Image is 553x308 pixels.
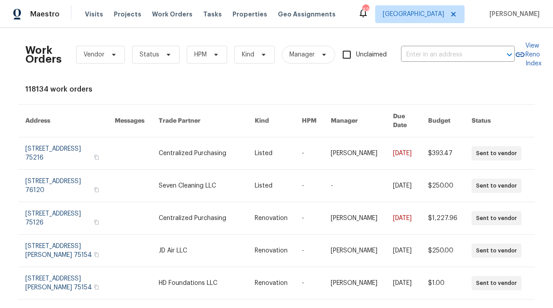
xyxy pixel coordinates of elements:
[92,218,100,226] button: Copy Address
[152,235,248,267] td: JD Air LLC
[203,11,222,17] span: Tasks
[278,10,336,19] span: Geo Assignments
[486,10,540,19] span: [PERSON_NAME]
[383,10,444,19] span: [GEOGRAPHIC_DATA]
[289,50,315,59] span: Manager
[248,137,295,170] td: Listed
[108,105,152,137] th: Messages
[295,137,324,170] td: -
[84,50,104,59] span: Vendor
[324,170,386,202] td: -
[140,50,159,59] span: Status
[92,186,100,194] button: Copy Address
[152,10,192,19] span: Work Orders
[295,267,324,300] td: -
[324,235,386,267] td: [PERSON_NAME]
[503,48,516,61] button: Open
[421,105,465,137] th: Budget
[248,170,295,202] td: Listed
[386,105,421,137] th: Due Date
[25,46,62,64] h2: Work Orders
[295,170,324,202] td: -
[242,50,254,59] span: Kind
[248,267,295,300] td: Renovation
[25,85,528,94] div: 118134 work orders
[248,235,295,267] td: Renovation
[232,10,267,19] span: Properties
[152,137,248,170] td: Centralized Purchasing
[85,10,103,19] span: Visits
[30,10,60,19] span: Maestro
[92,251,100,259] button: Copy Address
[356,50,387,60] span: Unclaimed
[152,170,248,202] td: Seven Cleaning LLC
[152,105,248,137] th: Trade Partner
[248,202,295,235] td: Renovation
[401,48,490,62] input: Enter in an address
[92,283,100,291] button: Copy Address
[152,202,248,235] td: Centralized Purchasing
[114,10,141,19] span: Projects
[362,5,369,14] div: 42
[152,267,248,300] td: HD Foundations LLC
[295,202,324,235] td: -
[324,202,386,235] td: [PERSON_NAME]
[324,137,386,170] td: [PERSON_NAME]
[295,235,324,267] td: -
[324,267,386,300] td: [PERSON_NAME]
[18,105,108,137] th: Address
[295,105,324,137] th: HPM
[194,50,207,59] span: HPM
[465,105,535,137] th: Status
[324,105,386,137] th: Manager
[92,153,100,161] button: Copy Address
[248,105,295,137] th: Kind
[515,41,541,68] a: View Reno Index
